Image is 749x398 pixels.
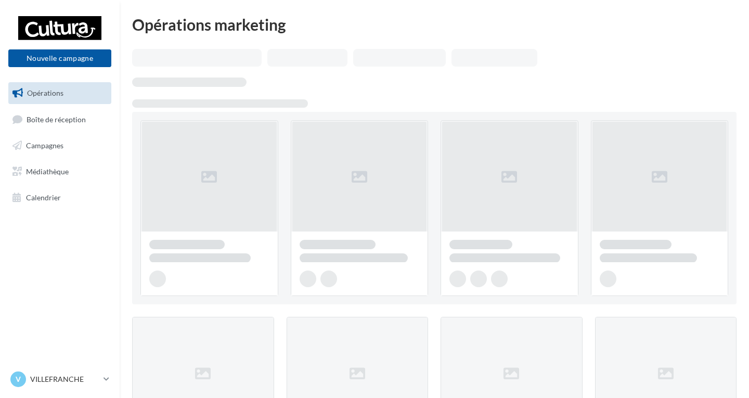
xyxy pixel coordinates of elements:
span: Calendrier [26,192,61,201]
span: V [16,374,21,384]
div: Opérations marketing [132,17,737,32]
p: VILLEFRANCHE [30,374,99,384]
button: Nouvelle campagne [8,49,111,67]
a: V VILLEFRANCHE [8,369,111,389]
a: Médiathèque [6,161,113,183]
a: Campagnes [6,135,113,157]
span: Médiathèque [26,167,69,176]
span: Boîte de réception [27,114,86,123]
a: Opérations [6,82,113,104]
span: Opérations [27,88,63,97]
a: Calendrier [6,187,113,209]
a: Boîte de réception [6,108,113,131]
span: Campagnes [26,141,63,150]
